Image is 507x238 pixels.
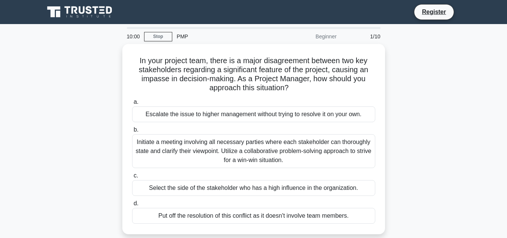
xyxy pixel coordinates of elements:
[132,134,375,168] div: Initiate a meeting involving all necessary parties where each stakeholder can thoroughly state an...
[132,180,375,196] div: Select the side of the stakeholder who has a high influence in the organization.
[134,172,138,179] span: c.
[132,208,375,224] div: Put off the resolution of this conflict as it doesn't involve team members.
[132,106,375,122] div: Escalate the issue to higher management without trying to resolve it on your own.
[131,56,376,93] h5: In your project team, there is a major disagreement between two key stakeholders regarding a sign...
[134,99,138,105] span: a.
[122,29,144,44] div: 10:00
[275,29,341,44] div: Beginner
[417,7,450,17] a: Register
[341,29,385,44] div: 1/10
[172,29,275,44] div: PMP
[144,32,172,41] a: Stop
[134,126,138,133] span: b.
[134,200,138,206] span: d.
